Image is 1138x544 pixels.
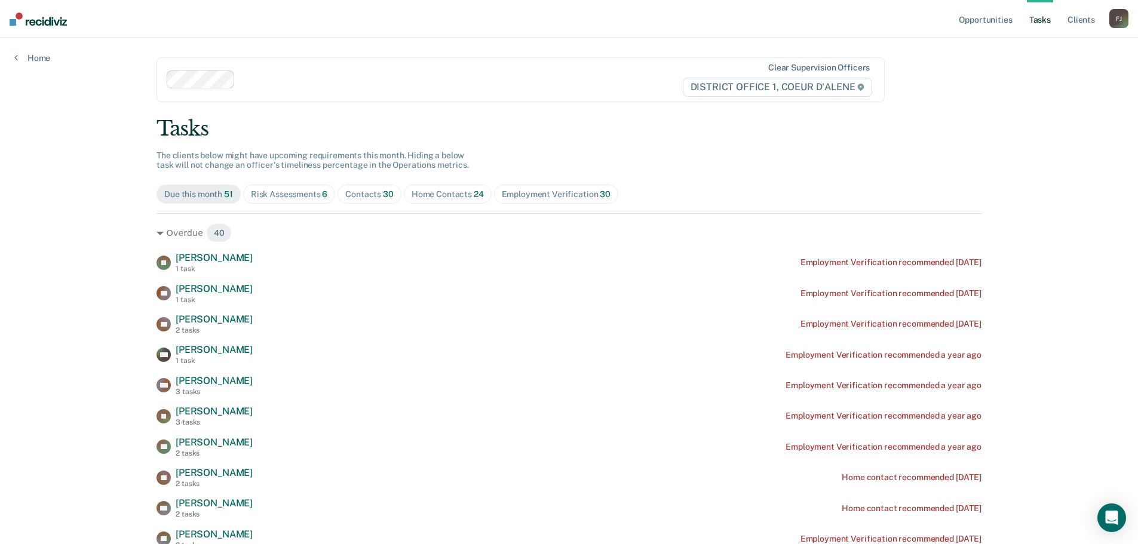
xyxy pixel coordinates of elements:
div: Due this month [164,189,233,199]
div: Open Intercom Messenger [1097,503,1126,532]
div: Employment Verification [502,189,611,199]
div: F J [1109,9,1128,28]
div: Tasks [157,116,981,141]
div: 1 task [176,265,253,273]
span: 6 [322,189,327,199]
span: 40 [206,223,232,242]
span: [PERSON_NAME] [176,467,253,478]
div: Home Contacts [412,189,484,199]
span: [PERSON_NAME] [176,252,253,263]
div: Clear supervision officers [768,63,870,73]
div: 2 tasks [176,510,253,518]
div: 2 tasks [176,449,253,457]
span: [PERSON_NAME] [176,375,253,386]
div: 2 tasks [176,480,253,488]
div: Home contact recommended [DATE] [842,472,981,482]
div: Employment Verification recommended [DATE] [800,257,981,268]
div: Home contact recommended [DATE] [842,503,981,514]
div: Risk Assessments [251,189,328,199]
div: Employment Verification recommended [DATE] [800,288,981,299]
div: Contacts [345,189,394,199]
div: 3 tasks [176,418,253,426]
button: FJ [1109,9,1128,28]
span: [PERSON_NAME] [176,405,253,417]
div: Employment Verification recommended a year ago [786,442,981,452]
span: [PERSON_NAME] [176,344,253,355]
div: Employment Verification recommended a year ago [786,380,981,391]
a: Home [14,53,50,63]
span: [PERSON_NAME] [176,283,253,294]
div: Overdue 40 [157,223,981,242]
span: [PERSON_NAME] [176,314,253,325]
span: 51 [224,189,233,199]
div: Employment Verification recommended a year ago [786,411,981,421]
span: 24 [474,189,484,199]
div: Employment Verification recommended a year ago [786,350,981,360]
div: 3 tasks [176,388,253,396]
span: 30 [383,189,394,199]
div: 1 task [176,296,253,304]
span: DISTRICT OFFICE 1, COEUR D'ALENE [683,78,873,97]
span: [PERSON_NAME] [176,528,253,540]
span: 30 [600,189,611,199]
span: [PERSON_NAME] [176,497,253,509]
span: [PERSON_NAME] [176,437,253,448]
div: 2 tasks [176,326,253,334]
img: Recidiviz [10,13,67,26]
span: The clients below might have upcoming requirements this month. Hiding a below task will not chang... [157,150,469,170]
div: Employment Verification recommended [DATE] [800,319,981,329]
div: 1 task [176,356,253,365]
div: Employment Verification recommended [DATE] [800,534,981,544]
